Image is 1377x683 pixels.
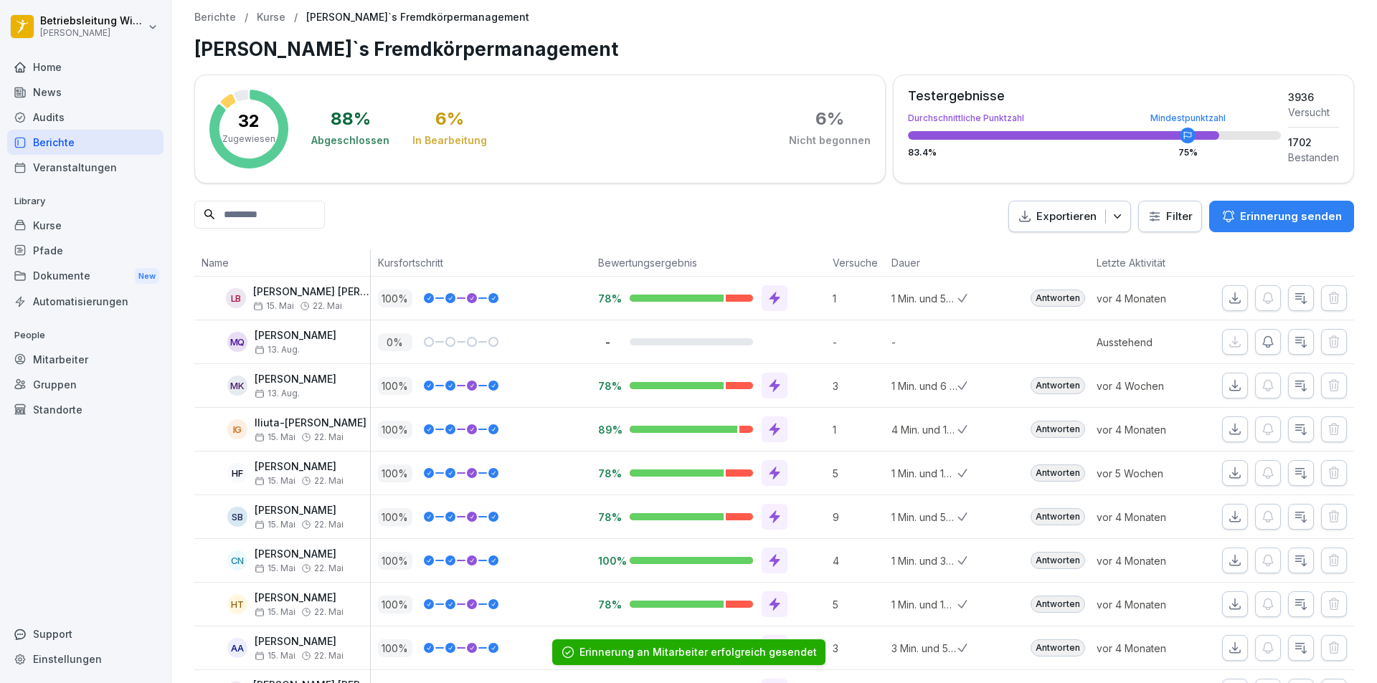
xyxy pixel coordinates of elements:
[255,476,295,486] span: 15. Mai
[833,335,884,350] p: -
[1097,422,1200,437] p: vor 4 Monaten
[7,105,164,130] a: Audits
[7,397,164,422] a: Standorte
[1288,150,1339,165] div: Bestanden
[378,464,412,482] p: 100 %
[1097,466,1200,481] p: vor 5 Wochen
[1147,209,1193,224] div: Filter
[598,255,818,270] p: Bewertungsergebnis
[833,597,884,612] p: 5
[257,11,285,24] p: Kurse
[378,508,412,526] p: 100 %
[891,378,957,393] p: 1 Min. und 6 Sek.
[891,422,957,437] p: 4 Min. und 19 Sek.
[1097,641,1200,656] p: vor 4 Monaten
[1097,597,1200,612] p: vor 4 Monaten
[598,467,618,480] p: 78%
[7,263,164,290] a: DokumenteNew
[331,110,371,128] div: 88 %
[253,301,294,311] span: 15. Mai
[227,332,247,352] div: MQ
[7,238,164,263] a: Pfade
[1031,464,1085,482] div: Antworten
[7,80,164,105] a: News
[1008,201,1131,233] button: Exportieren
[378,421,412,439] p: 100 %
[7,646,164,672] a: Einstellungen
[194,35,1354,63] h1: [PERSON_NAME]`s Fremdkörpermanagement
[7,324,164,347] p: People
[598,335,618,349] p: -
[7,621,164,646] div: Support
[598,379,618,393] p: 78%
[891,553,957,568] p: 1 Min. und 37 Sek.
[789,133,871,148] div: Nicht begonnen
[227,463,247,483] div: HF
[1097,255,1193,270] p: Letzte Aktivität
[1031,421,1085,438] div: Antworten
[378,255,584,270] p: Kursfortschritt
[833,553,884,568] p: 4
[7,347,164,372] a: Mitarbeiter
[314,520,344,530] span: 22. Mai
[255,505,344,517] p: [PERSON_NAME]
[255,592,344,604] p: [PERSON_NAME]
[314,476,344,486] span: 22. Mai
[313,301,342,311] span: 22. Mai
[306,11,529,24] p: [PERSON_NAME]`s Fremdkörpermanagement
[598,423,618,436] p: 89%
[1288,135,1339,150] div: 1702
[255,330,336,342] p: [PERSON_NAME]
[40,28,145,38] p: [PERSON_NAME]
[378,333,412,351] p: 0 %
[7,263,164,290] div: Dokumente
[1097,291,1200,306] p: vor 4 Monaten
[412,133,487,148] div: In Bearbeitung
[194,11,236,24] a: Berichte
[833,422,884,437] p: 1
[294,11,298,24] p: /
[255,345,300,355] span: 13. Aug.
[7,190,164,213] p: Library
[378,596,412,613] p: 100 %
[245,11,248,24] p: /
[833,255,877,270] p: Versuche
[40,15,145,27] p: Betriebsleitung Wismar
[908,90,1281,102] div: Testergebnisse
[202,255,363,270] p: Name
[7,130,164,155] a: Berichte
[1288,90,1339,105] div: 3936
[314,651,344,661] span: 22. Mai
[1031,639,1085,656] div: Antworten
[255,388,300,398] span: 13. Aug.
[314,432,344,442] span: 22. Mai
[255,607,295,617] span: 15. Mai
[1036,209,1097,225] p: Exportieren
[255,563,295,573] span: 15. Mai
[1178,148,1198,157] div: 75 %
[311,133,389,148] div: Abgeschlossen
[314,607,344,617] span: 22. Mai
[891,255,950,270] p: Dauer
[378,552,412,570] p: 100 %
[7,372,164,397] a: Gruppen
[1097,378,1200,393] p: vor 4 Wochen
[255,432,295,442] span: 15. Mai
[255,461,344,473] p: [PERSON_NAME]
[579,645,817,659] div: Erinnerung an Mitarbeiter erfolgreich gesendet
[1031,290,1085,307] div: Antworten
[378,290,412,307] p: 100 %
[1097,553,1200,568] p: vor 4 Monaten
[226,288,246,308] div: LB
[1031,552,1085,569] div: Antworten
[1209,201,1354,232] button: Erinnerung senden
[7,289,164,314] div: Automatisierungen
[378,639,412,657] p: 100 %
